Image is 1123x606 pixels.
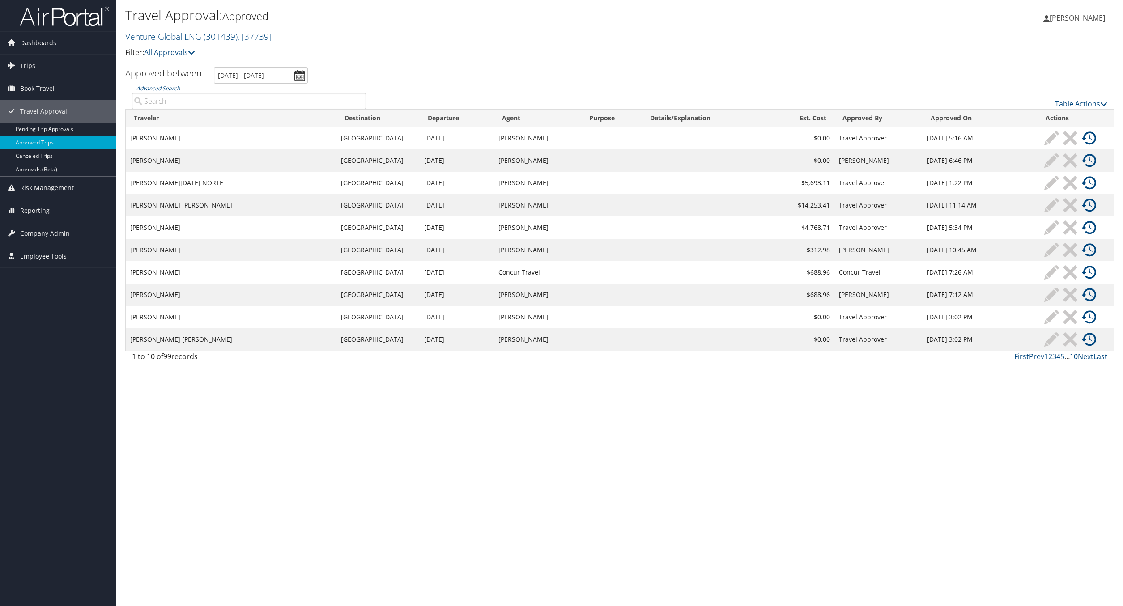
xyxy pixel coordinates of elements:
td: [DATE] [420,194,494,216]
a: Cancel [1061,153,1080,168]
td: [PERSON_NAME] [494,216,581,239]
td: [GEOGRAPHIC_DATA] [336,216,420,239]
td: [PERSON_NAME] [126,127,336,149]
img: ta-cancel-inactive.png [1063,332,1077,347]
a: Advanced Search [136,85,180,92]
th: Est. Cost: activate to sort column ascending [772,110,834,127]
td: [PERSON_NAME] [834,149,923,172]
input: Advanced Search [132,93,366,109]
a: Cancel [1061,131,1080,145]
a: Modify [1042,288,1061,302]
a: Venture Global LNG [125,30,272,42]
th: Details/Explanation [642,110,772,127]
a: Next [1078,352,1093,361]
img: ta-modify-inactive.png [1044,288,1059,302]
th: Purpose [581,110,642,127]
img: ta-cancel-inactive.png [1063,243,1077,257]
a: Modify [1042,243,1061,257]
td: [DATE] [420,216,494,239]
img: ta-modify-inactive.png [1044,220,1059,235]
td: [PERSON_NAME] [494,239,581,261]
img: ta-cancel-inactive.png [1063,288,1077,302]
img: ta-cancel-inactive.png [1063,198,1077,212]
td: [PERSON_NAME] [126,216,336,239]
td: [GEOGRAPHIC_DATA] [336,306,420,328]
span: Risk Management [20,177,74,199]
td: [GEOGRAPHIC_DATA] [336,149,420,172]
h3: Approved between: [125,67,204,79]
a: View History [1080,310,1098,324]
td: [PERSON_NAME] [126,284,336,306]
span: Book Travel [20,77,55,100]
a: Modify [1042,265,1061,280]
a: Prev [1029,352,1044,361]
a: Modify [1042,332,1061,347]
a: Modify [1042,198,1061,212]
img: ta-history.png [1082,153,1096,168]
img: ta-history.png [1082,198,1096,212]
td: [PERSON_NAME] [494,194,581,216]
td: $0.00 [772,306,834,328]
td: [PERSON_NAME] [PERSON_NAME] [126,194,336,216]
td: [PERSON_NAME] [494,127,581,149]
p: Filter: [125,47,784,59]
td: [GEOGRAPHIC_DATA] [336,127,420,149]
img: airportal-logo.png [20,6,109,27]
span: Trips [20,55,35,77]
a: 3 [1052,352,1056,361]
input: [DATE] - [DATE] [214,67,308,84]
td: [GEOGRAPHIC_DATA] [336,284,420,306]
td: $0.00 [772,149,834,172]
td: [DATE] 1:22 PM [923,172,1037,194]
th: Departure: activate to sort column ascending [420,110,494,127]
a: Cancel [1061,176,1080,190]
td: Travel Approver [834,216,923,239]
a: Table Actions [1055,99,1107,109]
a: Cancel [1061,310,1080,324]
img: ta-history.png [1082,220,1096,235]
a: View History [1080,332,1098,347]
td: [DATE] 3:02 PM [923,328,1037,351]
td: [DATE] [420,127,494,149]
td: [DATE] [420,306,494,328]
h1: Travel Approval: [125,6,784,25]
td: $14,253.41 [772,194,834,216]
a: 1 [1044,352,1048,361]
img: ta-cancel-inactive.png [1063,131,1077,145]
img: ta-modify-inactive.png [1044,198,1059,212]
td: [PERSON_NAME] [494,149,581,172]
td: [DATE] 7:26 AM [923,261,1037,284]
a: View History [1080,243,1098,257]
span: 99 [163,352,171,361]
span: … [1064,352,1070,361]
td: [GEOGRAPHIC_DATA] [336,261,420,284]
th: Actions [1038,110,1114,127]
td: $0.00 [772,328,834,351]
img: ta-modify-inactive.png [1044,153,1059,168]
span: [PERSON_NAME] [1050,13,1105,23]
th: Agent [494,110,581,127]
td: [DATE] 11:14 AM [923,194,1037,216]
td: [PERSON_NAME] [494,328,581,351]
a: Cancel [1061,265,1080,280]
td: [PERSON_NAME] [126,306,336,328]
img: ta-history.png [1082,332,1096,347]
th: Destination: activate to sort column ascending [336,110,420,127]
td: [DATE] 5:34 PM [923,216,1037,239]
a: Modify [1042,220,1061,235]
td: $688.96 [772,261,834,284]
img: ta-modify-inactive.png [1044,265,1059,280]
td: [PERSON_NAME] [494,172,581,194]
span: Company Admin [20,222,70,245]
td: [DATE] 7:12 AM [923,284,1037,306]
img: ta-cancel-inactive.png [1063,220,1077,235]
a: Last [1093,352,1107,361]
td: [PERSON_NAME] [126,261,336,284]
img: ta-history.png [1082,243,1096,257]
a: Cancel [1061,243,1080,257]
td: Concur Travel [834,261,923,284]
span: Travel Approval [20,100,67,123]
img: ta-history.png [1082,265,1096,280]
td: Travel Approver [834,172,923,194]
td: [DATE] [420,172,494,194]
